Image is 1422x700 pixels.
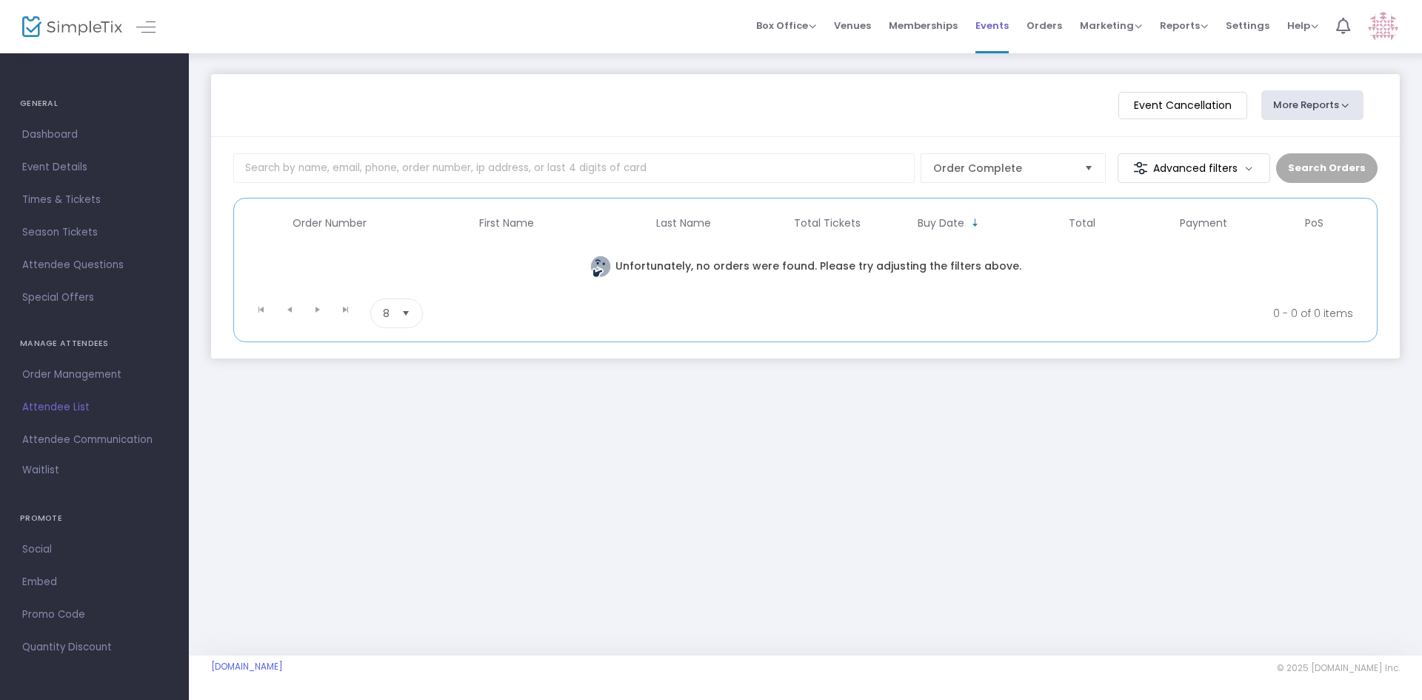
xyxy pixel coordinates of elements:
[22,573,167,592] span: Embed
[22,125,167,144] span: Dashboard
[656,217,711,230] span: Last Name
[590,256,612,278] img: face thinking
[383,306,390,321] span: 8
[1287,19,1318,33] span: Help
[241,206,1369,293] div: Data table
[22,638,167,657] span: Quantity Discount
[1133,161,1148,176] img: filter
[1027,7,1062,44] span: Orders
[22,430,167,450] span: Attendee Communication
[22,223,167,242] span: Season Tickets
[22,288,167,307] span: Special Offers
[975,7,1009,44] span: Events
[20,329,169,359] h4: MANAGE ATTENDEES
[1180,217,1227,230] span: Payment
[834,7,871,44] span: Venues
[22,190,167,210] span: Times & Tickets
[1226,7,1269,44] span: Settings
[479,217,534,230] span: First Name
[1277,662,1400,674] span: © 2025 [DOMAIN_NAME] Inc.
[1069,217,1095,230] span: Total
[22,256,167,275] span: Attendee Questions
[1305,217,1323,230] span: PoS
[1080,19,1142,33] span: Marketing
[22,605,167,624] span: Promo Code
[395,299,416,327] button: Select
[772,206,883,241] th: Total Tickets
[20,89,169,119] h4: GENERAL
[233,153,915,183] input: Search by name, email, phone, order number, ip address, or last 4 digits of card
[969,217,981,229] span: Sortable
[918,217,964,230] span: Buy Date
[22,398,167,417] span: Attendee List
[1160,19,1208,33] span: Reports
[22,540,167,559] span: Social
[211,661,283,673] a: [DOMAIN_NAME]
[933,161,1072,176] span: Order Complete
[1118,153,1271,183] m-button: Advanced filters
[22,158,167,177] span: Event Details
[20,504,169,533] h4: PROMOTE
[1078,154,1099,182] button: Select
[22,463,59,478] span: Waitlist
[889,7,958,44] span: Memberships
[1118,92,1247,119] m-button: Event Cancellation
[22,365,167,384] span: Order Management
[1261,90,1363,120] button: More Reports
[293,217,367,230] span: Order Number
[756,19,816,33] span: Box Office
[570,299,1353,328] kendo-pager-info: 0 - 0 of 0 items
[241,241,1369,293] td: Unfortunately, no orders were found. Please try adjusting the filters above.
